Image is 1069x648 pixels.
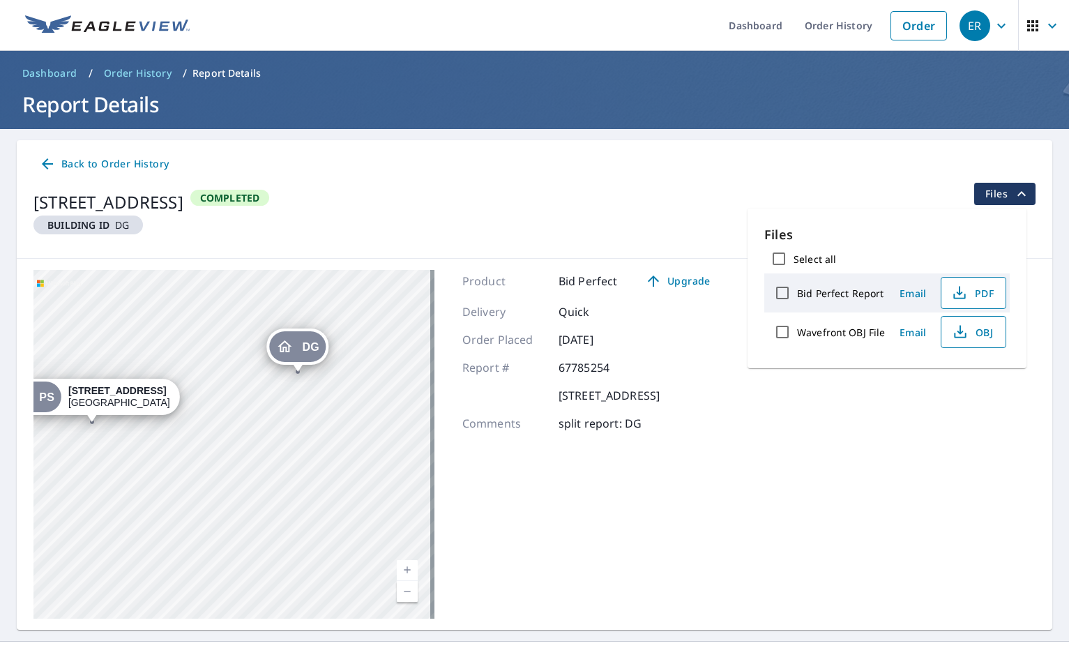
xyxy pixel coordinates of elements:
button: Email [890,322,935,343]
span: Dashboard [22,66,77,80]
a: Current Level 19, Zoom Out [397,581,418,602]
div: [GEOGRAPHIC_DATA] [68,385,170,409]
span: Email [896,287,930,300]
a: Dashboard [17,62,83,84]
nav: breadcrumb [17,62,1052,84]
span: Completed [192,191,268,204]
span: DG [39,218,137,232]
img: EV Logo [25,15,190,36]
a: Order [890,11,947,40]
span: Upgrade [642,273,713,289]
span: Back to Order History [39,156,169,173]
span: OBJ [950,324,994,340]
a: Current Level 19, Zoom In [397,560,418,581]
div: Dropped pin, building DG, Residential property, 14127 N 64th Plz Omaha, NE 68152 [266,329,328,372]
li: / [183,65,187,82]
p: [DATE] [559,331,642,348]
p: [STREET_ADDRESS] [559,387,660,404]
li: / [89,65,93,82]
strong: [STREET_ADDRESS] [68,385,167,396]
span: DG [302,342,319,352]
p: 67785254 [559,359,642,376]
span: Email [896,326,930,339]
p: Bid Perfect [559,273,618,289]
h1: Report Details [17,90,1052,119]
p: Files [764,225,1010,244]
p: Delivery [462,303,546,320]
label: Wavefront OBJ File [797,326,885,339]
p: Comments [462,415,546,432]
div: Dropped pin, building PS, Residential property, 14127 N 64th Plz Omaha, NE 68152 [3,379,179,422]
label: Select all [794,253,836,266]
div: ER [960,10,990,41]
span: Order History [104,66,172,80]
button: OBJ [941,316,1006,348]
em: Building ID [47,218,109,232]
p: Product [462,273,546,289]
a: Upgrade [634,270,721,292]
a: Order History [98,62,177,84]
p: Quick [559,303,642,320]
p: split report: DG [559,415,642,432]
div: [STREET_ADDRESS] [33,190,183,215]
span: PS [39,392,54,402]
button: Email [890,282,935,304]
a: Back to Order History [33,151,174,177]
p: Order Placed [462,331,546,348]
p: Report # [462,359,546,376]
label: Bid Perfect Report [797,287,884,300]
span: PDF [950,285,994,301]
button: PDF [941,277,1006,309]
span: Files [985,186,1030,202]
p: Report Details [192,66,261,80]
button: filesDropdownBtn-67785254 [973,183,1036,205]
